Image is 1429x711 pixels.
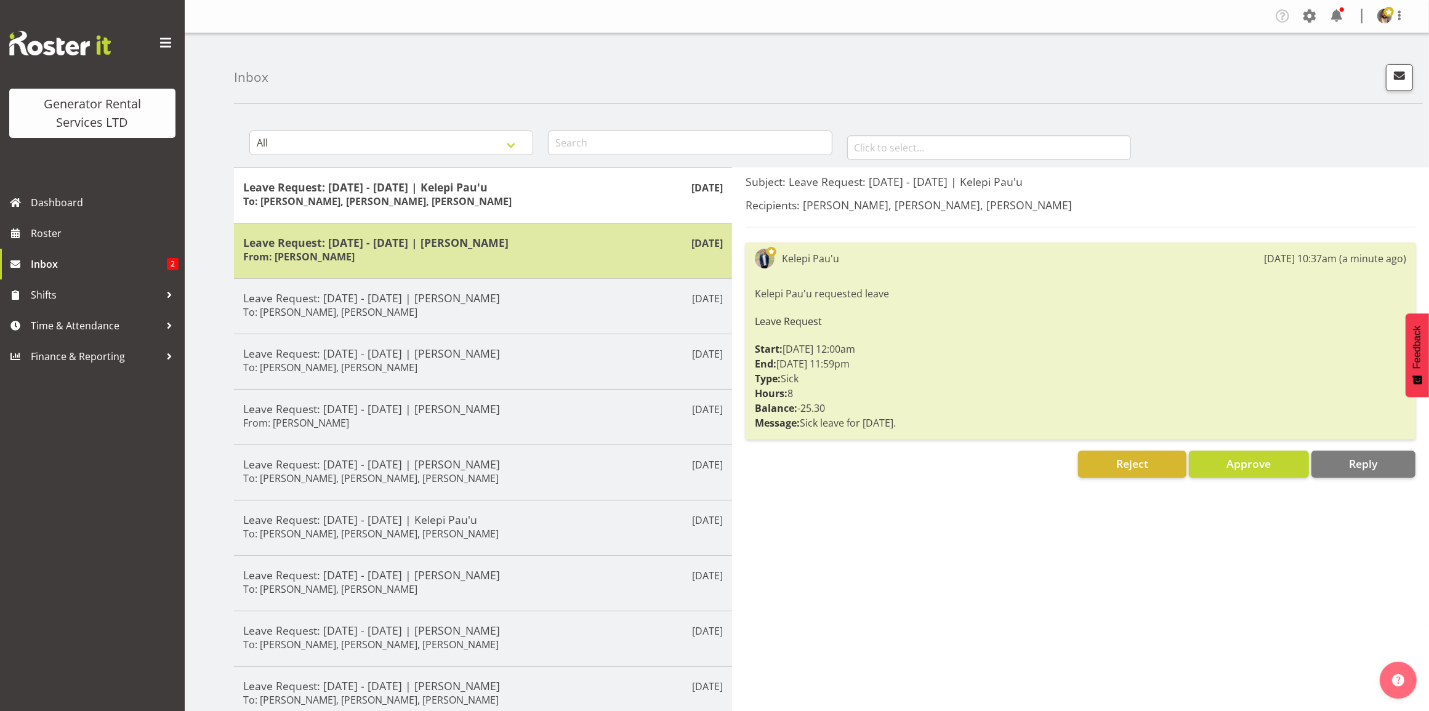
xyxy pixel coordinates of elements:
h5: Leave Request: [DATE] - [DATE] | Kelepi Pau'u [243,513,723,526]
strong: End: [755,357,776,371]
h6: To: [PERSON_NAME], [PERSON_NAME], [PERSON_NAME] [243,472,499,484]
h5: Subject: Leave Request: [DATE] - [DATE] | Kelepi Pau'u [746,175,1415,188]
h5: Leave Request: [DATE] - [DATE] | [PERSON_NAME] [243,291,723,305]
h6: To: [PERSON_NAME], [PERSON_NAME], [PERSON_NAME] [243,195,512,207]
button: Approve [1189,451,1309,478]
span: 2 [167,258,179,270]
button: Reject [1078,451,1186,478]
h6: To: [PERSON_NAME], [PERSON_NAME] [243,361,417,374]
span: Reject [1116,456,1148,471]
span: Feedback [1412,326,1423,369]
p: [DATE] [692,347,723,361]
h5: Leave Request: [DATE] - [DATE] | [PERSON_NAME] [243,624,723,637]
span: Approve [1226,456,1271,471]
button: Reply [1311,451,1415,478]
h6: To: [PERSON_NAME], [PERSON_NAME] [243,306,417,318]
h4: Inbox [234,70,268,84]
div: [DATE] 10:37am (a minute ago) [1264,251,1406,266]
p: [DATE] [692,291,723,306]
strong: Balance: [755,401,797,415]
div: Kelepi Pau'u [782,251,839,266]
strong: Type: [755,372,781,385]
strong: Hours: [755,387,787,400]
p: [DATE] [692,679,723,694]
h6: To: [PERSON_NAME], [PERSON_NAME], [PERSON_NAME] [243,694,499,706]
h5: Leave Request: [DATE] - [DATE] | [PERSON_NAME] [243,347,723,360]
div: Generator Rental Services LTD [22,95,163,132]
span: Roster [31,224,179,243]
input: Click to select... [847,135,1131,160]
p: [DATE] [692,568,723,583]
div: Kelepi Pau'u requested leave [DATE] 12:00am [DATE] 11:59pm Sick 8 -25.30 Sick leave for [DATE]. [755,283,1406,433]
p: [DATE] [692,402,723,417]
p: [DATE] [692,513,723,528]
h6: To: [PERSON_NAME], [PERSON_NAME] [243,583,417,595]
h5: Leave Request: [DATE] - [DATE] | Kelepi Pau'u [243,180,723,194]
img: Rosterit website logo [9,31,111,55]
p: [DATE] [692,457,723,472]
span: Shifts [31,286,160,304]
p: [DATE] [692,624,723,638]
h6: To: [PERSON_NAME], [PERSON_NAME], [PERSON_NAME] [243,638,499,651]
h5: Leave Request: [DATE] - [DATE] | [PERSON_NAME] [243,679,723,693]
p: [DATE] [691,236,723,251]
span: Inbox [31,255,167,273]
span: Finance & Reporting [31,347,160,366]
h6: From: [PERSON_NAME] [243,251,355,263]
h5: Recipients: [PERSON_NAME], [PERSON_NAME], [PERSON_NAME] [746,198,1415,212]
strong: Message: [755,416,800,430]
img: help-xxl-2.png [1392,674,1404,686]
span: Reply [1349,456,1377,471]
img: sean-johnstone4fef95288b34d066b2c6be044394188f.png [1377,9,1392,23]
h6: To: [PERSON_NAME], [PERSON_NAME], [PERSON_NAME] [243,528,499,540]
h5: Leave Request: [DATE] - [DATE] | [PERSON_NAME] [243,457,723,471]
h5: Leave Request: [DATE] - [DATE] | [PERSON_NAME] [243,568,723,582]
h6: Leave Request [755,316,1406,327]
img: kelepi-pauuadf51ac2b38380d4c50de8760bb396c3.png [755,249,775,268]
span: Dashboard [31,193,179,212]
span: Time & Attendance [31,316,160,335]
strong: Start: [755,342,783,356]
p: [DATE] [691,180,723,195]
h5: Leave Request: [DATE] - [DATE] | [PERSON_NAME] [243,236,723,249]
h5: Leave Request: [DATE] - [DATE] | [PERSON_NAME] [243,402,723,416]
button: Feedback - Show survey [1406,313,1429,397]
input: Search [548,131,832,155]
h6: From: [PERSON_NAME] [243,417,349,429]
